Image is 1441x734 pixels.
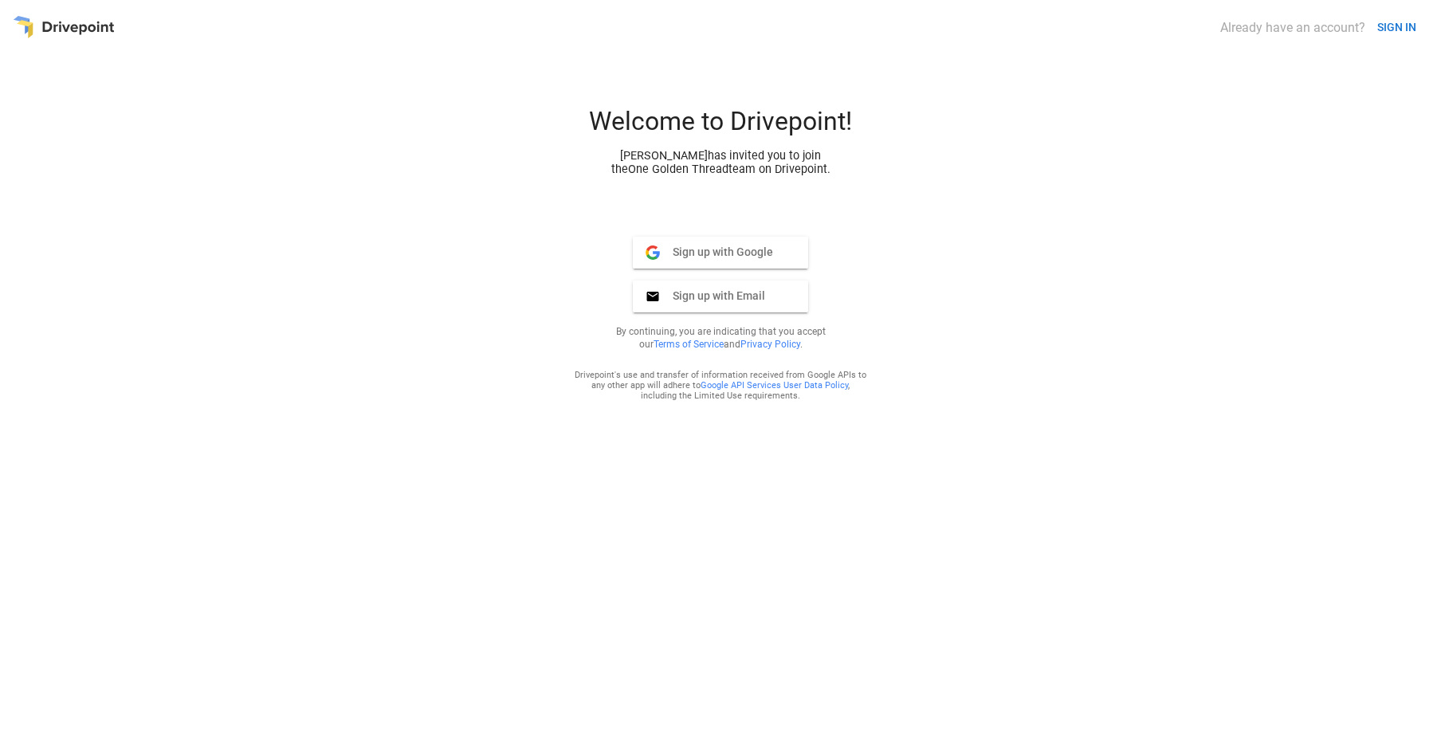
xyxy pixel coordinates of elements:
button: Sign up with Email [633,281,808,312]
div: Drivepoint's use and transfer of information received from Google APIs to any other app will adhe... [574,370,867,401]
a: Terms of Service [654,339,724,350]
span: Sign up with Email [660,288,765,303]
span: Sign up with Google [660,245,773,259]
button: Sign up with Google [633,237,808,269]
div: [PERSON_NAME] has invited you to join the One Golden Thread team on Drivepoint. [606,149,835,176]
p: By continuing, you are indicating that you accept our and . [596,325,845,351]
a: Privacy Policy [740,339,800,350]
div: Already have an account? [1220,20,1365,35]
button: SIGN IN [1371,13,1423,42]
a: Google API Services User Data Policy [701,380,848,391]
div: Welcome to Drivepoint! [529,106,912,149]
